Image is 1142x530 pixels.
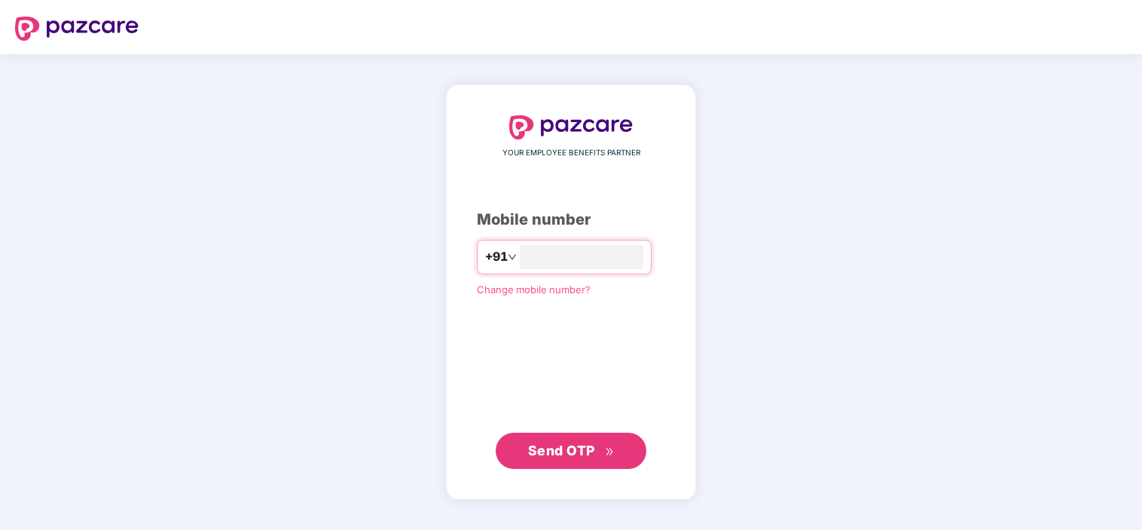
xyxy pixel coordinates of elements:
[15,17,139,41] img: logo
[477,283,591,296] a: Change mobile number?
[605,447,615,457] span: double-right
[508,253,517,262] span: down
[485,247,508,266] span: +91
[477,208,665,231] div: Mobile number
[528,443,595,458] span: Send OTP
[509,115,633,139] img: logo
[496,433,646,469] button: Send OTPdouble-right
[502,147,640,159] span: YOUR EMPLOYEE BENEFITS PARTNER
